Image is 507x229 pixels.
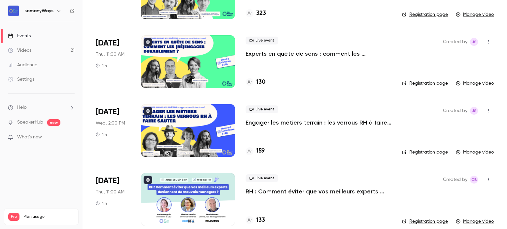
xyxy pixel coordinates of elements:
[470,176,478,184] span: Chloé Biasi
[96,189,124,195] span: Thu, 11:00 AM
[256,9,266,18] h4: 323
[456,11,494,18] a: Manage video
[96,132,107,137] div: 1 h
[472,38,477,46] span: JS
[402,11,448,18] a: Registration page
[402,218,448,225] a: Registration page
[456,218,494,225] a: Manage video
[96,173,130,226] div: Jun 26 Thu, 11:00 AM (Europe/Paris)
[96,51,124,58] span: Thu, 11:00 AM
[470,107,478,115] span: Julia Sueur
[443,38,467,46] span: Created by
[246,174,278,182] span: Live event
[8,62,37,68] div: Audience
[471,176,477,184] span: CB
[96,104,130,157] div: Oct 1 Wed, 2:00 PM (Europe/Paris)
[456,80,494,87] a: Manage video
[246,105,278,113] span: Live event
[246,147,265,156] a: 159
[24,8,53,14] h6: somanyWays
[96,38,119,48] span: [DATE]
[96,176,119,186] span: [DATE]
[47,119,60,126] span: new
[96,63,107,68] div: 1 h
[8,33,31,39] div: Events
[256,78,265,87] h4: 130
[23,214,74,219] span: Plan usage
[246,50,391,58] a: Experts en quête de sens : comment les (ré)engager durablement ?
[443,107,467,115] span: Created by
[17,134,42,141] span: What's new
[470,38,478,46] span: Julia Sueur
[402,149,448,156] a: Registration page
[246,187,391,195] a: RH : Comment éviter que vos meilleurs experts deviennent de mauvais managers ?
[246,216,265,225] a: 133
[256,147,265,156] h4: 159
[443,176,467,184] span: Created by
[472,107,477,115] span: JS
[17,119,43,126] a: SpeakerHub
[67,134,75,140] iframe: Noticeable Trigger
[246,9,266,18] a: 323
[456,149,494,156] a: Manage video
[256,216,265,225] h4: 133
[96,35,130,88] div: Oct 2 Thu, 11:00 AM (Europe/Paris)
[96,201,107,206] div: 1 h
[17,104,27,111] span: Help
[8,76,34,83] div: Settings
[8,104,75,111] li: help-dropdown-opener
[8,213,19,221] span: Pro
[246,78,265,87] a: 130
[96,107,119,117] span: [DATE]
[96,120,125,127] span: Wed, 2:00 PM
[8,47,31,54] div: Videos
[246,37,278,44] span: Live event
[246,119,391,127] a: Engager les métiers terrain : les verrous RH à faire sauter
[8,6,19,16] img: somanyWays
[402,80,448,87] a: Registration page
